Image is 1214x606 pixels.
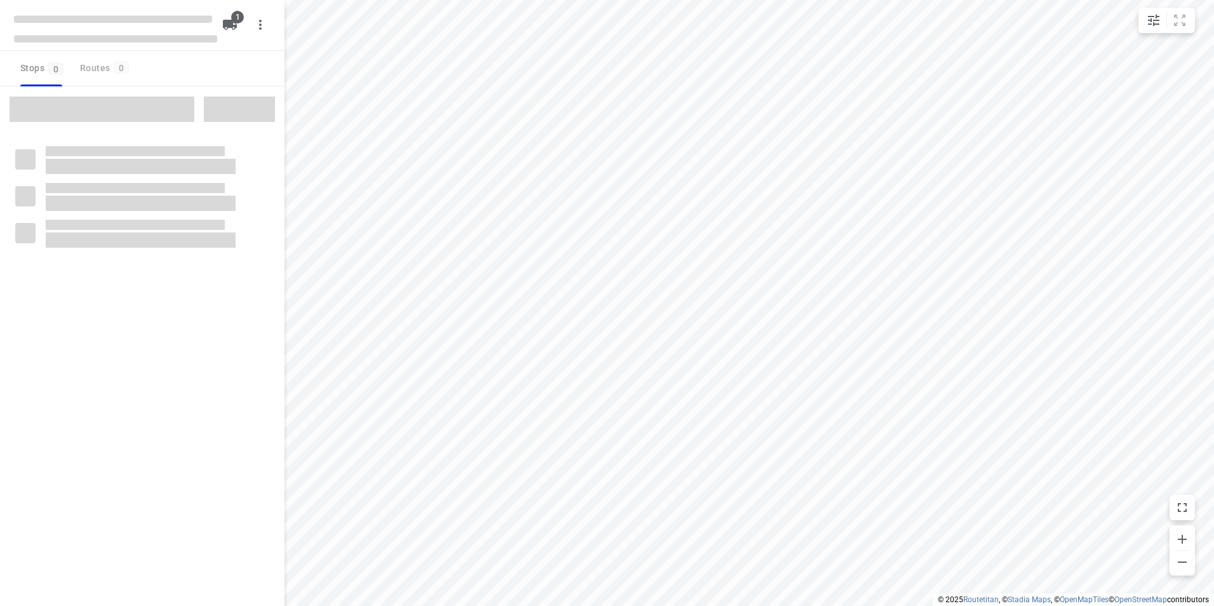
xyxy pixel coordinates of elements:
[1138,8,1195,33] div: small contained button group
[1141,8,1166,33] button: Map settings
[938,595,1209,604] li: © 2025 , © , © © contributors
[963,595,999,604] a: Routetitan
[1008,595,1051,604] a: Stadia Maps
[1060,595,1109,604] a: OpenMapTiles
[1114,595,1167,604] a: OpenStreetMap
